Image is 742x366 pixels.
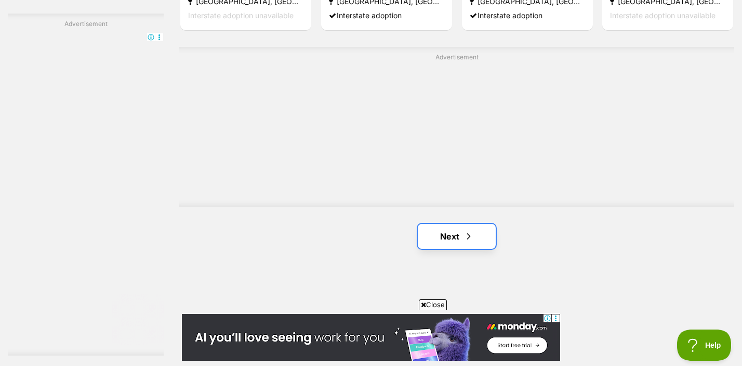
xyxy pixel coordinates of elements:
[419,299,447,310] span: Close
[188,11,294,20] span: Interstate adoption unavailable
[8,14,164,356] div: Advertisement
[179,47,734,207] div: Advertisement
[470,8,585,22] div: Interstate adoption
[610,11,716,20] span: Interstate adoption unavailable
[205,66,709,196] iframe: Advertisement
[677,330,732,361] iframe: Help Scout Beacon - Open
[182,314,560,361] iframe: Advertisement
[8,33,164,345] iframe: Advertisement
[329,8,444,22] div: Interstate adoption
[179,224,734,249] nav: Pagination
[418,224,496,249] a: Next page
